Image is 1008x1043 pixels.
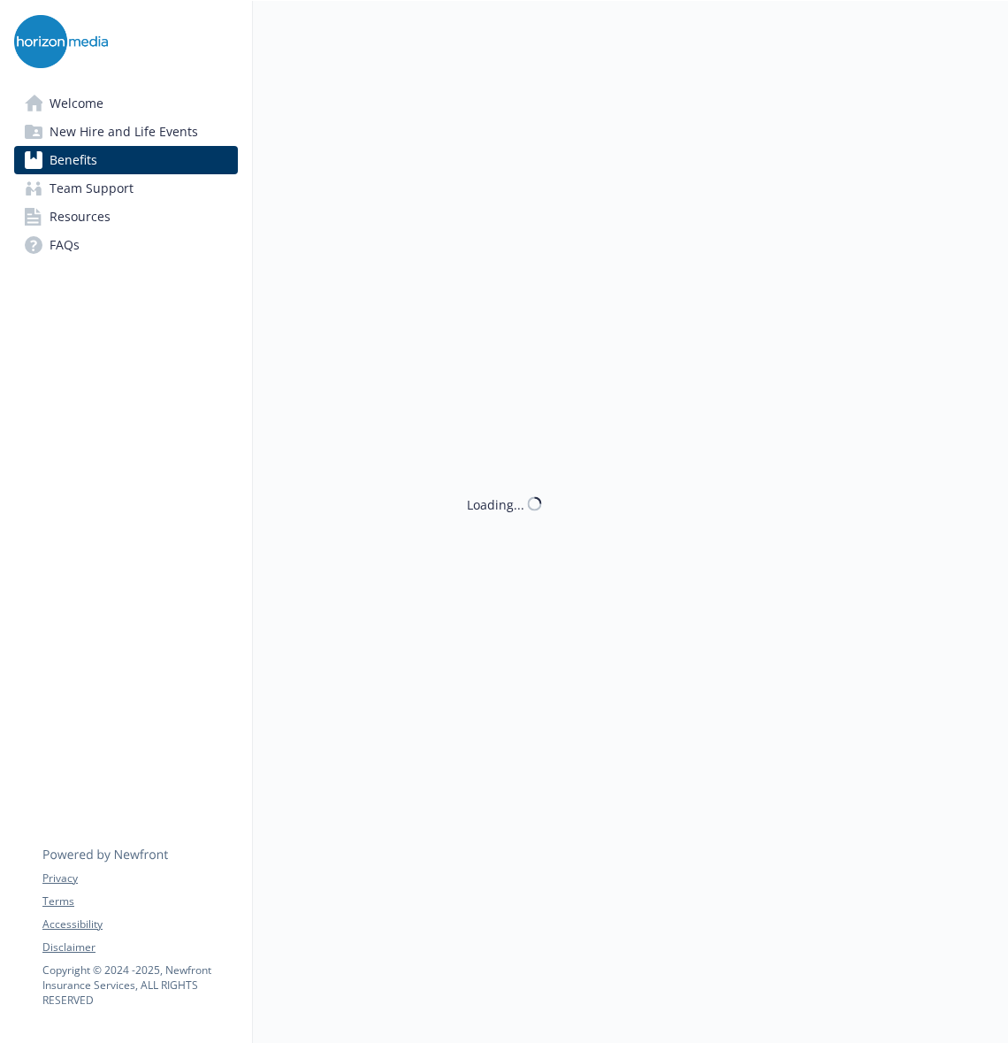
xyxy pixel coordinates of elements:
[14,146,238,174] a: Benefits
[42,893,237,909] a: Terms
[50,89,103,118] span: Welcome
[50,231,80,259] span: FAQs
[42,870,237,886] a: Privacy
[50,174,134,203] span: Team Support
[14,231,238,259] a: FAQs
[14,118,238,146] a: New Hire and Life Events
[42,962,237,1008] p: Copyright © 2024 - 2025 , Newfront Insurance Services, ALL RIGHTS RESERVED
[14,174,238,203] a: Team Support
[14,89,238,118] a: Welcome
[50,118,198,146] span: New Hire and Life Events
[14,203,238,231] a: Resources
[42,939,237,955] a: Disclaimer
[467,495,524,513] div: Loading...
[42,916,237,932] a: Accessibility
[50,146,97,174] span: Benefits
[50,203,111,231] span: Resources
